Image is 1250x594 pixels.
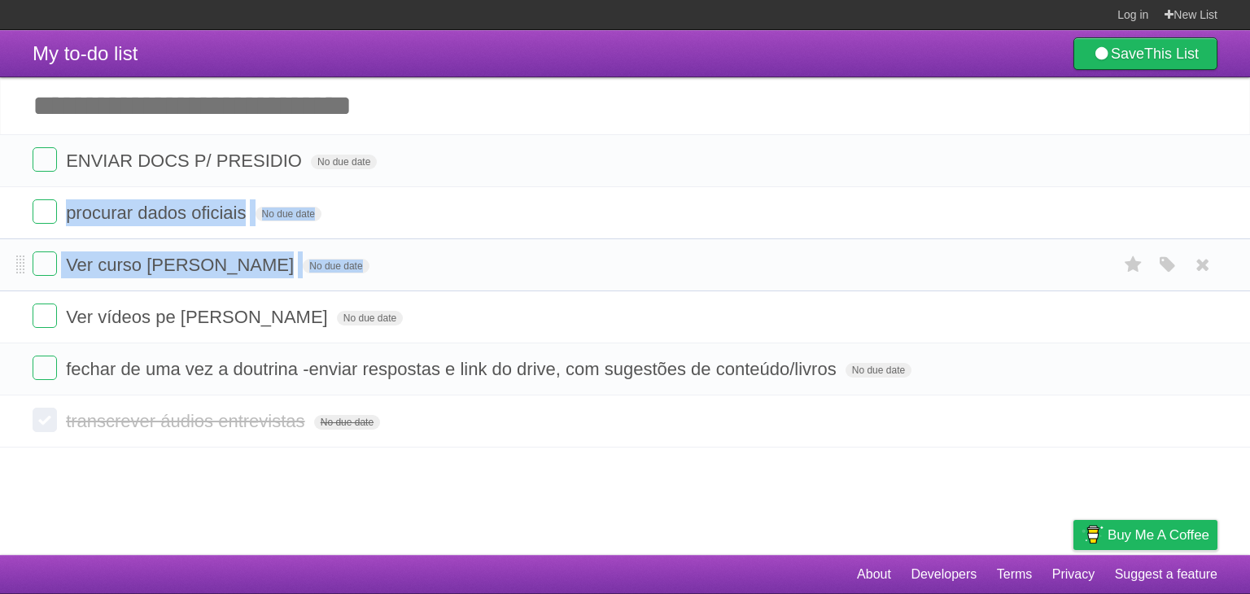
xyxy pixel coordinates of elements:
label: Done [33,199,57,224]
label: Done [33,408,57,432]
span: My to-do list [33,42,138,64]
a: Buy me a coffee [1073,520,1217,550]
span: No due date [303,259,369,273]
span: No due date [314,415,380,430]
span: transcrever áudios entrevistas [66,411,308,431]
span: Ver curso [PERSON_NAME] [66,255,298,275]
label: Done [33,356,57,380]
span: No due date [846,363,911,378]
img: Buy me a coffee [1082,521,1104,548]
span: fechar de uma vez a doutrina -enviar respostas e link do drive, com sugestões de conteúdo/livros [66,359,841,379]
a: About [857,559,891,590]
a: Terms [997,559,1033,590]
a: SaveThis List [1073,37,1217,70]
span: Buy me a coffee [1108,521,1209,549]
span: procurar dados oficiais [66,203,250,223]
span: ENVIAR DOCS P/ PRESIDIO [66,151,306,171]
span: No due date [311,155,377,169]
span: No due date [256,207,321,221]
label: Done [33,251,57,276]
a: Privacy [1052,559,1095,590]
label: Done [33,304,57,328]
label: Done [33,147,57,172]
span: Ver vídeos pe [PERSON_NAME] [66,307,332,327]
a: Suggest a feature [1115,559,1217,590]
span: No due date [337,311,403,325]
b: This List [1144,46,1199,62]
label: Star task [1118,251,1149,278]
a: Developers [911,559,977,590]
